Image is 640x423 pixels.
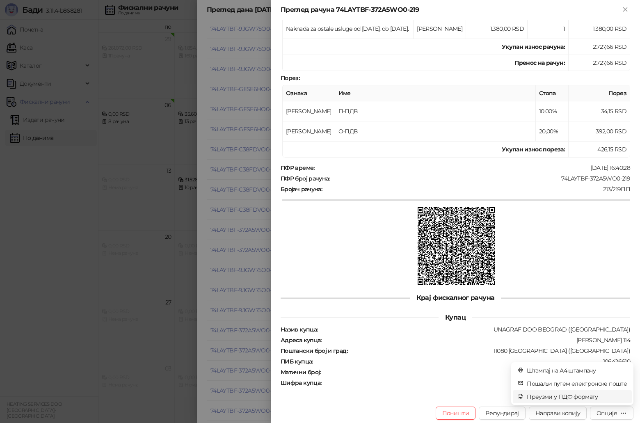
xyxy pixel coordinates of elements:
[502,146,565,153] strong: Укупан износ пореза:
[331,175,631,182] div: 74LAYTBF-372A5WO0-219
[281,347,347,354] strong: Поштански број и град :
[569,39,630,55] td: 2.727,66 RSD
[315,164,631,171] div: [DATE] 16:40:28
[283,101,335,121] td: [PERSON_NAME]
[348,347,631,354] div: 11080 [GEOGRAPHIC_DATA] ([GEOGRAPHIC_DATA])
[281,358,313,365] strong: ПИБ купца :
[569,142,630,158] td: 426,15 RSD
[502,43,565,50] strong: Укупан износ рачуна :
[569,55,630,71] td: 2.727,66 RSD
[323,185,631,193] div: 213/219ПП
[527,366,627,375] span: Штампај на А4 штампачу
[283,121,335,142] td: [PERSON_NAME]
[281,336,322,344] strong: Адреса купца :
[536,101,569,121] td: 10,00%
[283,85,335,101] th: Ознака
[569,121,630,142] td: 392,00 RSD
[569,85,630,101] th: Порез
[527,379,627,388] span: Пошаљи путем електронске поште
[569,19,630,39] td: 1.380,00 RSD
[536,85,569,101] th: Стопа
[620,5,630,15] button: Close
[281,368,321,376] strong: Матични број :
[436,407,476,420] button: Поништи
[466,19,528,39] td: 1.380,00 RSD
[335,101,536,121] td: П-ПДВ
[527,392,627,401] span: Преузми у ПДФ формату
[597,409,617,417] div: Опције
[318,326,631,333] div: UNAGRAF DOO BEOGRAD ([GEOGRAPHIC_DATA])
[281,185,322,193] strong: Бројач рачуна :
[410,294,501,302] span: Крај фискалног рачуна
[529,407,587,420] button: Направи копију
[414,19,466,39] td: [PERSON_NAME]
[283,19,414,39] td: Naknada za ostale usluge od [DATE]. do [DATE].
[281,5,620,15] div: Преглед рачуна 74LAYTBF-372A5WO0-219
[535,409,580,417] span: Направи копију
[322,379,631,386] div: E1P20
[528,19,569,39] td: 1
[569,101,630,121] td: 34,15 RSD
[281,175,330,182] strong: ПФР број рачуна :
[335,85,536,101] th: Име
[322,368,631,376] div: 20599464
[439,313,472,321] span: Купац
[514,59,565,66] strong: Пренос на рачун :
[590,407,633,420] button: Опције
[281,326,318,333] strong: Назив купца :
[322,336,631,344] div: [PERSON_NAME] 114
[314,358,631,365] div: 106426610
[281,379,321,386] strong: Шифра купца :
[418,207,495,285] img: QR код
[281,74,299,82] strong: Порез :
[479,407,526,420] button: Рефундирај
[281,164,315,171] strong: ПФР време :
[335,121,536,142] td: О-ПДВ
[536,121,569,142] td: 20,00%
